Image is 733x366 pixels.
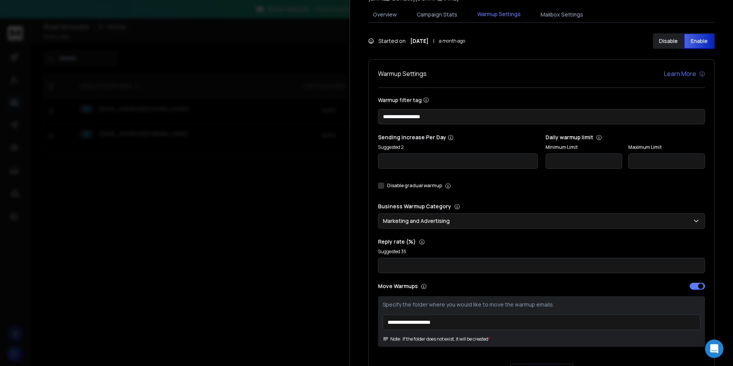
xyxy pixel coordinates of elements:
[628,144,705,150] label: Maximum Limit
[383,301,700,308] p: Specify the folder where you would like to move the warmup emails.
[653,33,715,49] button: DisableEnable
[378,144,538,150] p: Suggested 2
[368,6,401,23] button: Overview
[473,6,525,23] button: Warmup Settings
[378,238,705,246] p: Reply rate (%)
[378,203,705,210] p: Business Warmup Category
[664,69,705,78] a: Learn More
[684,33,715,49] button: Enable
[378,97,705,103] label: Warmup filter tag
[705,340,723,358] div: Open Intercom Messenger
[536,6,588,23] button: Mailbox Settings
[387,183,442,189] label: Disable gradual warmup
[378,282,539,290] p: Move Warmups
[410,37,429,45] strong: [DATE]
[439,38,465,44] span: a month ago
[403,336,488,342] p: If the folder does not exist, it will be created
[378,69,427,78] h1: Warmup Settings
[546,144,622,150] label: Minimum Limit
[433,37,434,45] span: |
[383,336,401,342] span: Note:
[378,249,705,255] p: Suggested 35
[546,134,705,141] p: Daily warmup limit
[378,134,538,141] p: Sending Increase Per Day
[368,37,465,45] div: Started on
[383,217,453,225] p: Marketing and Advertising
[412,6,462,23] button: Campaign Stats
[653,33,684,49] button: Disable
